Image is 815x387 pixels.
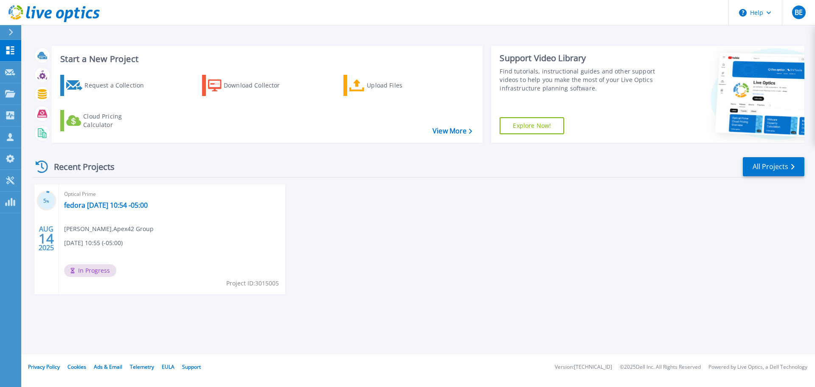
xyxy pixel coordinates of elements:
[795,9,803,16] span: BE
[743,157,804,176] a: All Projects
[620,364,701,370] li: © 2025 Dell Inc. All Rights Reserved
[37,196,56,206] h3: 5
[28,363,60,370] a: Privacy Policy
[202,75,297,96] a: Download Collector
[46,199,49,203] span: %
[64,189,280,199] span: Optical Prime
[226,279,279,288] span: Project ID: 3015005
[64,238,123,248] span: [DATE] 10:55 (-05:00)
[224,77,292,94] div: Download Collector
[60,54,472,64] h3: Start a New Project
[38,223,54,254] div: AUG 2025
[84,77,152,94] div: Request a Collection
[83,112,151,129] div: Cloud Pricing Calculator
[500,53,659,64] div: Support Video Library
[500,67,659,93] div: Find tutorials, instructional guides and other support videos to help you make the most of your L...
[64,201,148,209] a: fedora [DATE] 10:54 -05:00
[94,363,122,370] a: Ads & Email
[130,363,154,370] a: Telemetry
[500,117,564,134] a: Explore Now!
[367,77,435,94] div: Upload Files
[64,264,116,277] span: In Progress
[60,110,155,131] a: Cloud Pricing Calculator
[433,127,472,135] a: View More
[555,364,612,370] li: Version: [TECHNICAL_ID]
[64,224,154,234] span: [PERSON_NAME] , Apex42 Group
[182,363,201,370] a: Support
[33,156,126,177] div: Recent Projects
[60,75,155,96] a: Request a Collection
[343,75,438,96] a: Upload Files
[162,363,174,370] a: EULA
[39,235,54,242] span: 14
[708,364,807,370] li: Powered by Live Optics, a Dell Technology
[67,363,86,370] a: Cookies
